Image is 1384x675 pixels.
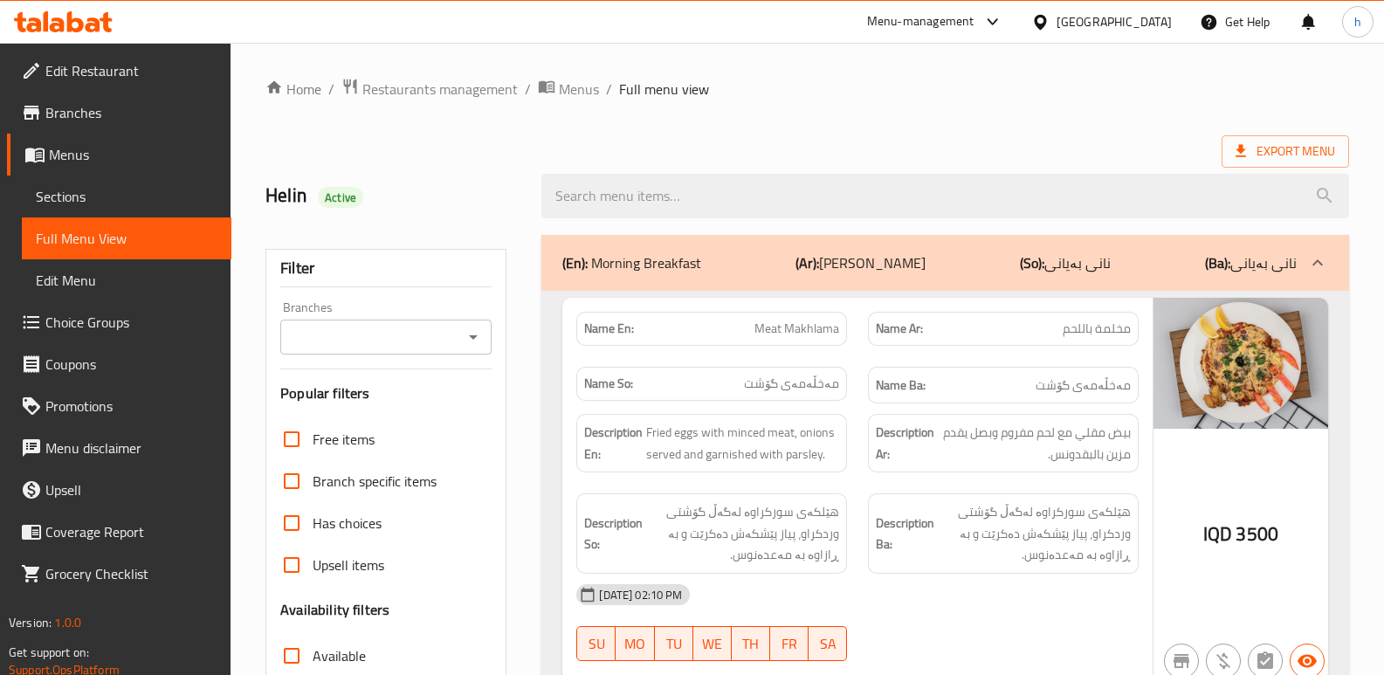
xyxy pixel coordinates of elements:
p: نانی بەیانی [1205,252,1297,273]
span: Coverage Report [45,521,217,542]
span: Export Menu [1222,135,1349,168]
div: Filter [280,250,492,287]
span: مەخڵەمەی گۆشت [744,375,839,393]
span: Full Menu View [36,228,217,249]
span: Meat Makhlama [754,320,839,338]
span: هێلکەی سورکراوە لەگەڵ گۆشتی وردکراو، پیاز پێشکەش دەکرێت و بە ڕازاوە بە مەعدەنوس. [646,501,839,566]
button: SA [809,626,847,661]
span: [DATE] 02:10 PM [592,587,689,603]
span: TH [739,631,763,657]
span: Fried eggs with minced meat, onions served and garnished with parsley. [646,422,839,465]
span: Edit Restaurant [45,60,217,81]
span: TU [662,631,686,657]
span: Available [313,645,366,666]
strong: Name Ba: [876,375,926,396]
span: Menu disclaimer [45,437,217,458]
button: SU [576,626,616,661]
strong: Description So: [584,513,643,555]
span: بيض مقلي مع لحم مفروم وبصل يقدم مزين بالبقدونس. [938,422,1131,465]
span: Branch specific items [313,471,437,492]
div: [GEOGRAPHIC_DATA] [1057,12,1172,31]
span: Get support on: [9,641,89,664]
span: Coupons [45,354,217,375]
span: Free items [313,429,375,450]
span: Restaurants management [362,79,518,100]
li: / [328,79,334,100]
p: Morning Breakfast [562,252,701,273]
a: Grocery Checklist [7,553,231,595]
a: Choice Groups [7,301,231,343]
img: %D9%85%D8%AE%D9%84%D9%85%D8%A9638938018216359513.jpg [1153,298,1328,429]
span: هێلکەی سورکراوە لەگەڵ گۆشتی وردکراو، پیاز پێشکەش دەکرێت و بە ڕازاوە بە مەعدەنوس. [938,501,1131,566]
li: / [525,79,531,100]
a: Sections [22,176,231,217]
h2: Helin [265,183,520,209]
span: مەخڵەمەی گۆشت [1036,375,1131,396]
button: WE [693,626,732,661]
a: Full Menu View [22,217,231,259]
nav: breadcrumb [265,78,1349,100]
span: Branches [45,102,217,123]
button: FR [770,626,809,661]
span: مخلمة باللحم [1063,320,1131,338]
span: Upsell [45,479,217,500]
span: SA [816,631,840,657]
strong: Name Ar: [876,320,923,338]
div: (En): Morning Breakfast(Ar):[PERSON_NAME](So):نانی بەیانی(Ba):نانی بەیانی [541,235,1349,291]
h3: Availability filters [280,600,389,620]
span: h [1354,12,1361,31]
span: 3500 [1236,517,1278,551]
div: Menu-management [867,11,974,32]
strong: Description Ba: [876,513,934,555]
a: Branches [7,92,231,134]
a: Edit Restaurant [7,50,231,92]
p: نانی بەیانی [1020,252,1111,273]
li: / [606,79,612,100]
span: Edit Menu [36,270,217,291]
a: Menus [538,78,599,100]
input: search [541,174,1349,218]
span: FR [777,631,802,657]
a: Coupons [7,343,231,385]
a: Menu disclaimer [7,427,231,469]
span: Promotions [45,396,217,417]
a: Restaurants management [341,78,518,100]
strong: Name En: [584,320,634,338]
span: Choice Groups [45,312,217,333]
p: [PERSON_NAME] [795,252,926,273]
b: (So): [1020,250,1044,276]
a: Edit Menu [22,259,231,301]
span: MO [623,631,647,657]
strong: Name So: [584,375,633,393]
span: Menus [559,79,599,100]
span: IQD [1203,517,1232,551]
h3: Popular filters [280,383,492,403]
a: Coverage Report [7,511,231,553]
span: SU [584,631,609,657]
a: Upsell [7,469,231,511]
div: Active [318,187,363,208]
span: Version: [9,611,52,634]
span: Has choices [313,513,382,534]
span: Export Menu [1236,141,1335,162]
button: TH [732,626,770,661]
strong: Description Ar: [876,422,934,465]
span: Sections [36,186,217,207]
b: (Ba): [1205,250,1230,276]
button: MO [616,626,654,661]
span: 1.0.0 [54,611,81,634]
a: Home [265,79,321,100]
a: Menus [7,134,231,176]
button: Open [461,325,485,349]
span: WE [700,631,725,657]
span: Upsell items [313,554,384,575]
button: TU [655,626,693,661]
span: Menus [49,144,217,165]
b: (Ar): [795,250,819,276]
span: Full menu view [619,79,709,100]
a: Promotions [7,385,231,427]
b: (En): [562,250,588,276]
strong: Description En: [584,422,643,465]
span: Active [318,189,363,206]
span: Grocery Checklist [45,563,217,584]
